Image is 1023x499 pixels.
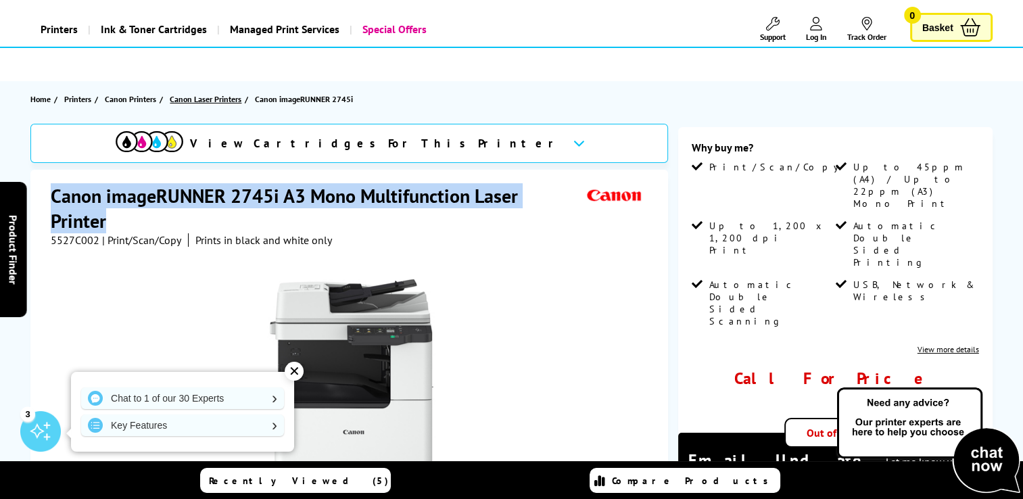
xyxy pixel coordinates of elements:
[116,131,183,152] img: cmyk-icon.svg
[784,418,886,448] div: Out of Stock
[760,32,786,42] span: Support
[692,141,978,161] div: Why buy me?
[285,362,304,381] div: ✕
[102,233,181,247] span: | Print/Scan/Copy
[847,17,886,42] a: Track Order
[105,92,160,106] a: Canon Printers
[692,368,978,389] div: Call For Price
[709,161,849,173] span: Print/Scan/Copy
[350,12,437,47] a: Special Offers
[81,387,284,409] a: Chat to 1 of our 30 Experts
[922,18,953,37] span: Basket
[51,233,99,247] span: 5527C002
[834,385,1023,496] img: Open Live Chat window
[217,12,350,47] a: Managed Print Services
[255,92,353,106] span: Canon imageRUNNER 2745i
[806,32,827,42] span: Log In
[200,468,391,493] a: Recently Viewed (5)
[88,12,217,47] a: Ink & Toner Cartridges
[853,220,976,268] span: Automatic Double Sided Printing
[64,92,91,106] span: Printers
[709,220,832,256] span: Up to 1,200 x 1,200 dpi Print
[105,92,156,106] span: Canon Printers
[170,92,241,106] span: Canon Laser Printers
[81,414,284,436] a: Key Features
[20,406,35,421] div: 3
[904,7,921,24] span: 0
[209,475,389,487] span: Recently Viewed (5)
[584,183,646,208] img: Canon
[170,92,245,106] a: Canon Laser Printers
[30,92,54,106] a: Home
[101,12,207,47] span: Ink & Toner Cartridges
[7,215,20,285] span: Product Finder
[590,468,780,493] a: Compare Products
[255,92,356,106] a: Canon imageRUNNER 2745i
[910,13,993,42] a: Basket 0
[30,12,88,47] a: Printers
[760,17,786,42] a: Support
[853,161,976,210] span: Up to 45ppm (A4) / Up to 22ppm (A3) Mono Print
[64,92,95,106] a: Printers
[30,92,51,106] span: Home
[51,183,584,233] h1: Canon imageRUNNER 2745i A3 Mono Multifunction Laser Printer
[195,233,332,247] i: Prints in black and white only
[806,17,827,42] a: Log In
[190,136,562,151] span: View Cartridges For This Printer
[709,279,832,327] span: Automatic Double Sided Scanning
[918,344,979,354] a: View more details
[853,279,976,303] span: USB, Network & Wireless
[688,450,982,492] div: Email Update
[612,475,776,487] span: Compare Products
